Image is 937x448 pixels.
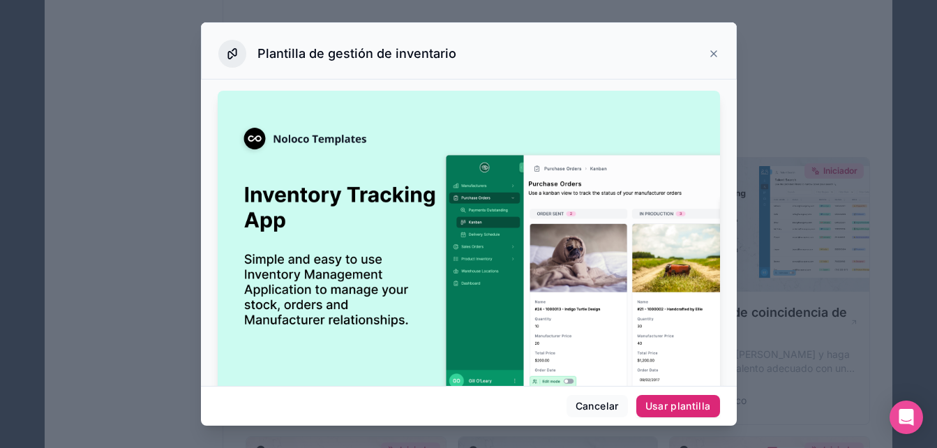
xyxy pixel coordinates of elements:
div: Abra Intercom Messenger [890,401,923,434]
button: Cancelar [567,395,628,417]
button: Usar plantilla [636,395,720,417]
h3: Plantilla de gestión de inventario [257,45,456,62]
div: Usar plantilla [645,400,711,412]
